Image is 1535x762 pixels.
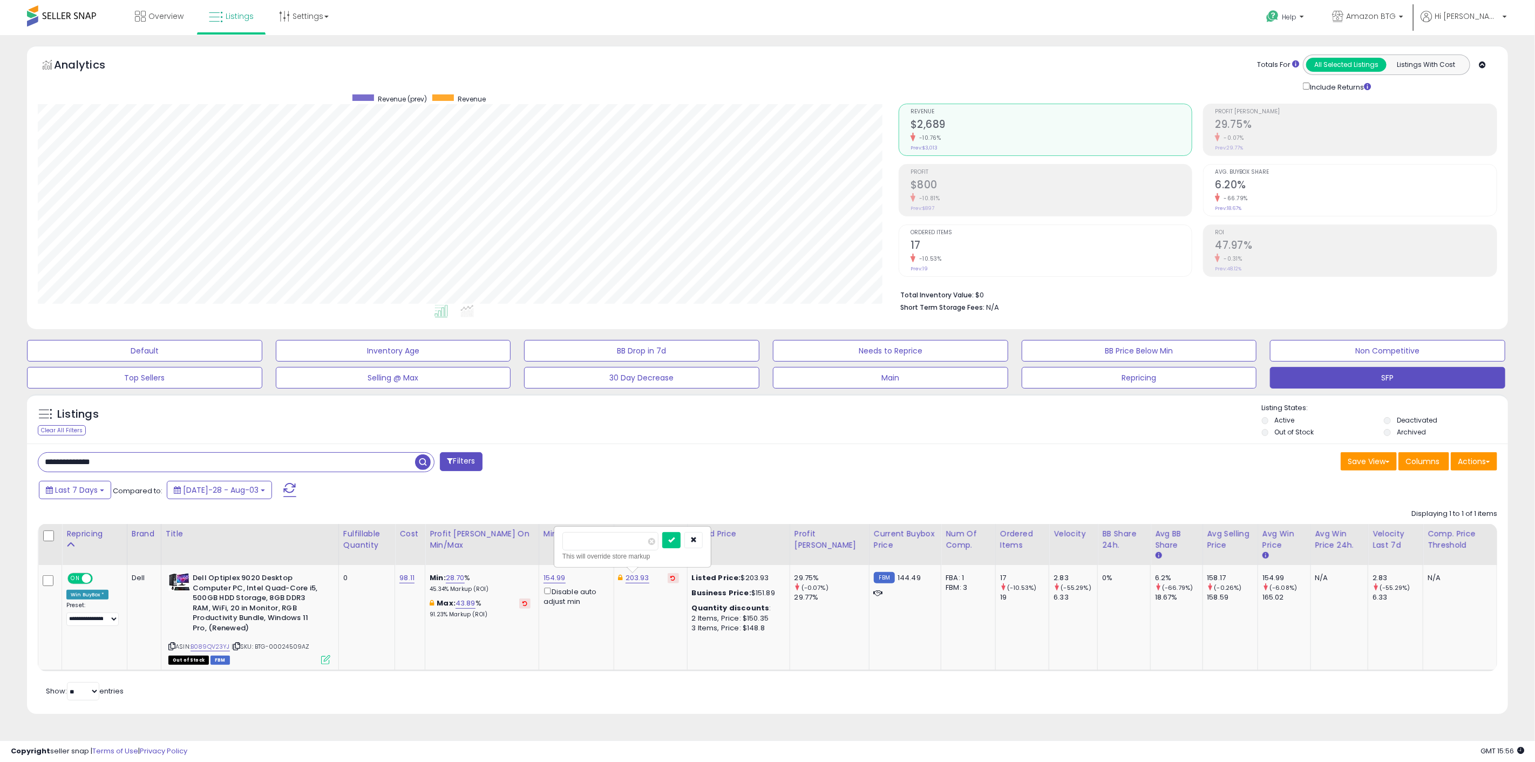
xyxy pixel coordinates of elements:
button: SFP [1270,367,1505,389]
p: Listing States: [1262,403,1509,413]
span: Columns [1405,456,1439,467]
button: Columns [1398,452,1449,471]
h2: $2,689 [911,118,1192,133]
div: Cost [399,528,420,540]
span: All listings that are currently out of stock and unavailable for purchase on Amazon [168,656,209,665]
div: 158.17 [1207,573,1258,583]
div: Avg Win Price 24h. [1315,528,1364,551]
small: (-6.08%) [1269,583,1297,592]
span: Revenue [458,94,486,104]
small: Prev: $897 [911,205,934,212]
button: Top Sellers [27,367,262,389]
strong: Copyright [11,746,50,756]
div: Displaying 1 to 1 of 1 items [1411,509,1497,519]
a: 203.93 [626,573,649,583]
div: Fulfillable Quantity [343,528,390,551]
div: 19 [1000,593,1049,602]
small: -10.76% [915,134,941,142]
div: Velocity Last 7d [1373,528,1418,551]
small: (-0.07%) [802,583,828,592]
div: seller snap | | [11,746,187,757]
div: Repricing [66,528,123,540]
div: % [430,598,531,618]
button: Actions [1451,452,1497,471]
h2: 6.20% [1215,179,1497,193]
small: Prev: $3,013 [911,145,938,151]
div: 0% [1102,573,1142,583]
div: Profit [PERSON_NAME] on Min/Max [430,528,534,551]
div: Avg Win Price [1262,528,1306,551]
button: BB Drop in 7d [524,340,759,362]
p: 91.23% Markup (ROI) [430,611,531,618]
h2: 17 [911,239,1192,254]
label: Deactivated [1397,416,1437,425]
div: Include Returns [1295,80,1384,93]
a: Help [1258,2,1315,35]
div: Brand [132,528,157,540]
div: ASIN: [168,573,330,663]
b: Short Term Storage Fees: [900,303,984,312]
small: (-10.53%) [1007,583,1036,592]
small: Prev: 19 [911,266,928,272]
button: 30 Day Decrease [524,367,759,389]
div: 6.33 [1054,593,1097,602]
button: Listings With Cost [1386,58,1466,72]
div: $203.93 [692,573,782,583]
div: Win BuyBox * [66,590,108,600]
span: [DATE]-28 - Aug-03 [183,485,259,495]
div: Comp. Price Threshold [1428,528,1492,551]
a: B089QV23YJ [191,642,230,651]
b: Max: [437,598,456,608]
div: Avg BB Share [1155,528,1198,551]
small: -0.07% [1220,134,1244,142]
button: BB Price Below Min [1022,340,1257,362]
img: 51y54wZUzdL._SL40_.jpg [168,573,190,591]
i: Get Help [1266,10,1279,23]
div: % [430,573,531,593]
span: Profit [PERSON_NAME] [1215,109,1497,115]
a: 154.99 [544,573,566,583]
span: FBM [210,656,230,665]
h5: Listings [57,407,99,422]
div: Velocity [1054,528,1093,540]
span: Hi [PERSON_NAME] [1435,11,1499,22]
div: 29.75% [794,573,869,583]
span: Avg. Buybox Share [1215,169,1497,175]
small: Prev: 48.12% [1215,266,1241,272]
h5: Analytics [54,57,126,75]
div: : [692,603,782,613]
small: -10.81% [915,194,940,202]
span: Help [1282,12,1296,22]
span: 144.49 [898,573,921,583]
small: FBM [874,572,895,583]
b: Quantity discounts [692,603,770,613]
div: Listed Price [692,528,785,540]
div: 0 [343,573,386,583]
small: (-55.29%) [1061,583,1091,592]
button: Default [27,340,262,362]
div: Current Buybox Price [874,528,937,551]
a: Terms of Use [92,746,138,756]
small: (-0.26%) [1214,583,1242,592]
a: Privacy Policy [140,746,187,756]
b: Dell Optiplex 9020 Desktop Computer PC, Intel Quad-Core i5, 500GB HDD Storage, 8GB DDR3 RAM, WiFi... [193,573,324,636]
small: -66.79% [1220,194,1248,202]
div: Ordered Items [1000,528,1045,551]
a: 28.70 [446,573,465,583]
div: 154.99 [1262,573,1310,583]
div: N/A [1315,573,1360,583]
a: 43.89 [456,598,476,609]
button: Repricing [1022,367,1257,389]
li: $0 [900,288,1489,301]
span: Last 7 Days [55,485,98,495]
div: 158.59 [1207,593,1258,602]
div: Num of Comp. [946,528,991,551]
span: Compared to: [113,486,162,496]
label: Active [1275,416,1295,425]
button: All Selected Listings [1306,58,1387,72]
span: Amazon BTG [1346,11,1396,22]
span: 2025-08-11 15:56 GMT [1480,746,1524,756]
small: -0.31% [1220,255,1242,263]
b: Listed Price: [692,573,741,583]
div: Disable auto adjust min [544,586,606,607]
